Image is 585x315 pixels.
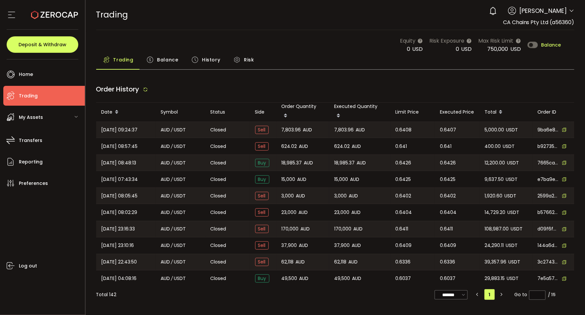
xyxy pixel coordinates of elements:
span: 3,000 [282,192,294,200]
span: USDT [174,258,186,266]
span: USDT [511,225,523,233]
span: 0.6407 [440,126,456,134]
span: USDT [174,143,186,150]
span: Max Risk Limit [479,37,514,45]
span: History [202,53,220,66]
span: [DATE] 22:43:50 [101,258,137,266]
span: Trading [113,53,134,66]
span: 0.6411 [396,225,409,233]
span: AUD [161,275,170,282]
span: Transfers [19,136,42,145]
span: Closed [211,143,226,150]
span: AUD [352,143,361,150]
span: 0.6411 [440,225,453,233]
span: AUD [161,225,170,233]
span: USD [461,45,472,53]
span: 39,357.96 [485,258,507,266]
span: USDT [503,143,515,150]
span: 3c27439a-446f-4a8b-ba23-19f8e456f2b1 [538,259,559,265]
span: USDT [174,159,186,167]
span: Balance [541,43,561,47]
span: 5,000.00 [485,126,504,134]
span: AUD [161,258,170,266]
span: [DATE] 09:24:37 [101,126,138,134]
div: Executed Quantity [329,103,390,122]
span: AUD [299,242,308,249]
div: / 15 [548,291,556,298]
em: / [171,126,173,134]
span: 15,000 [334,176,348,183]
em: / [171,176,173,183]
span: USDT [507,159,519,167]
span: USDT [509,258,521,266]
span: Log out [19,261,37,271]
div: Side [250,108,276,116]
span: 0.6425 [396,176,411,183]
span: USDT [174,126,186,134]
span: AUD [296,192,305,200]
span: Preferences [19,179,48,188]
span: USDT [508,209,520,216]
span: 62,118 [282,258,294,266]
span: AUD [304,159,313,167]
span: 37,900 [334,242,350,249]
span: 23,000 [334,209,350,216]
div: Total 142 [96,291,117,298]
span: USD [510,45,521,53]
span: 7665ca89-7554-493f-af95-32222863dfaa [538,159,559,166]
span: [PERSON_NAME] [520,6,567,15]
span: USD [412,45,423,53]
span: USDT [174,192,186,200]
span: Closed [211,275,226,282]
span: 7,803.96 [282,126,301,134]
span: Sell [255,142,269,151]
div: Symbol [156,108,205,116]
span: Buy [255,274,269,283]
span: AUD [299,275,309,282]
span: Risk [244,53,254,66]
span: USDT [507,275,519,282]
span: Closed [211,159,226,166]
span: 0.6426 [440,159,456,167]
span: AUD [352,242,361,249]
span: 18,985.37 [334,159,355,167]
span: My Assets [19,113,43,122]
span: AUD [349,258,358,266]
span: b5766201-d92d-4d89-b14b-a914763fe8c4 [538,209,559,216]
span: CA Chains Pty Ltd (a56360) [503,18,574,26]
span: 0.6336 [440,258,455,266]
span: Trading [19,91,38,101]
span: Closed [211,192,226,199]
span: Balance [157,53,178,66]
span: 624.02 [282,143,297,150]
em: / [171,192,173,200]
span: AUD [301,225,310,233]
em: / [171,225,173,233]
span: 0.6402 [440,192,456,200]
span: Equity [400,37,416,45]
span: [DATE] 07:43:34 [101,176,138,183]
span: Closed [211,209,226,216]
span: 0.6409 [440,242,456,249]
span: [DATE] 08:02:29 [101,209,137,216]
span: AUD [357,159,366,167]
span: 2599a2f9-d739-4166-9349-f3a110e7aa98 [538,192,559,199]
span: 23,000 [282,209,297,216]
span: Sell [255,126,269,134]
span: 0 [407,45,410,53]
span: AUD [161,209,170,216]
span: 9ba6e898-b757-436a-9a75-0c757ee03a1f [538,126,559,133]
span: 170,000 [282,225,299,233]
span: AUD [356,126,365,134]
span: 7,803.96 [334,126,354,134]
span: d09f6fb3-8af7-4064-b7c5-8d9f3d3ecfc8 [538,226,559,232]
span: Home [19,70,33,79]
span: AUD [352,209,361,216]
button: Deposit & Withdraw [7,36,78,53]
span: USDT [174,225,186,233]
span: 0.6402 [396,192,411,200]
span: [DATE] 08:57:45 [101,143,138,150]
span: 0.6409 [396,242,412,249]
span: 49,500 [334,275,350,282]
span: Order History [96,85,139,94]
